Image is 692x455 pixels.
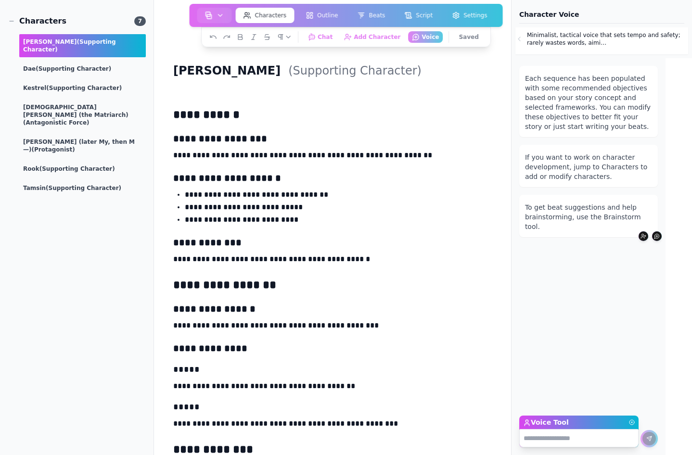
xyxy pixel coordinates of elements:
div: Characters [8,15,66,27]
div: [PERSON_NAME] (later My, then M—) [19,134,146,157]
h1: [PERSON_NAME] [169,62,284,80]
button: Add Character [340,31,404,43]
button: Voice [652,231,662,241]
div: Kestrel [19,80,146,96]
h2: (supporting character) [288,63,422,78]
button: Settings [444,8,495,23]
div: If you want to work on character development, jump to Characters to add or modify characters. [525,152,652,181]
img: storyboard [205,12,213,19]
span: 7 [134,16,146,26]
a: Settings [442,6,497,25]
div: Dae [19,61,146,76]
div: Rook [19,161,146,177]
span: (supporting character) [46,185,121,191]
label: Voice Tool [519,416,639,429]
span: (supporting character) [36,65,111,72]
a: Characters [234,6,296,25]
span: (supporting character) [46,85,122,91]
span: (protagonist) [31,146,75,153]
a: Outline [296,6,347,25]
div: [DEMOGRAPHIC_DATA][PERSON_NAME] (the Matriarch) [19,100,146,130]
div: [PERSON_NAME] [19,34,146,57]
a: Beats [347,6,395,25]
div: To get beat suggestions and help brainstorming, use the Brainstorm tool. [525,202,652,231]
p: Character Voice [519,10,684,19]
button: Characters [236,8,295,23]
p: Minimalist, tactical voice that sets tempo and safety; rarely wastes words, aimi… [527,31,686,47]
button: Chat [304,31,336,43]
span: (antagonistic force) [23,119,90,126]
button: Beats [349,8,393,23]
button: Saved [455,31,483,43]
span: (supporting character) [39,165,115,172]
div: Tamsin [19,180,146,196]
button: Voice [408,31,443,43]
button: Outline [298,8,346,23]
button: Script [397,8,440,23]
button: Add Character [639,231,648,241]
div: Each sequence has been populated with some recommended objectives based on your story concept and... [525,74,652,131]
a: Script [395,6,442,25]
